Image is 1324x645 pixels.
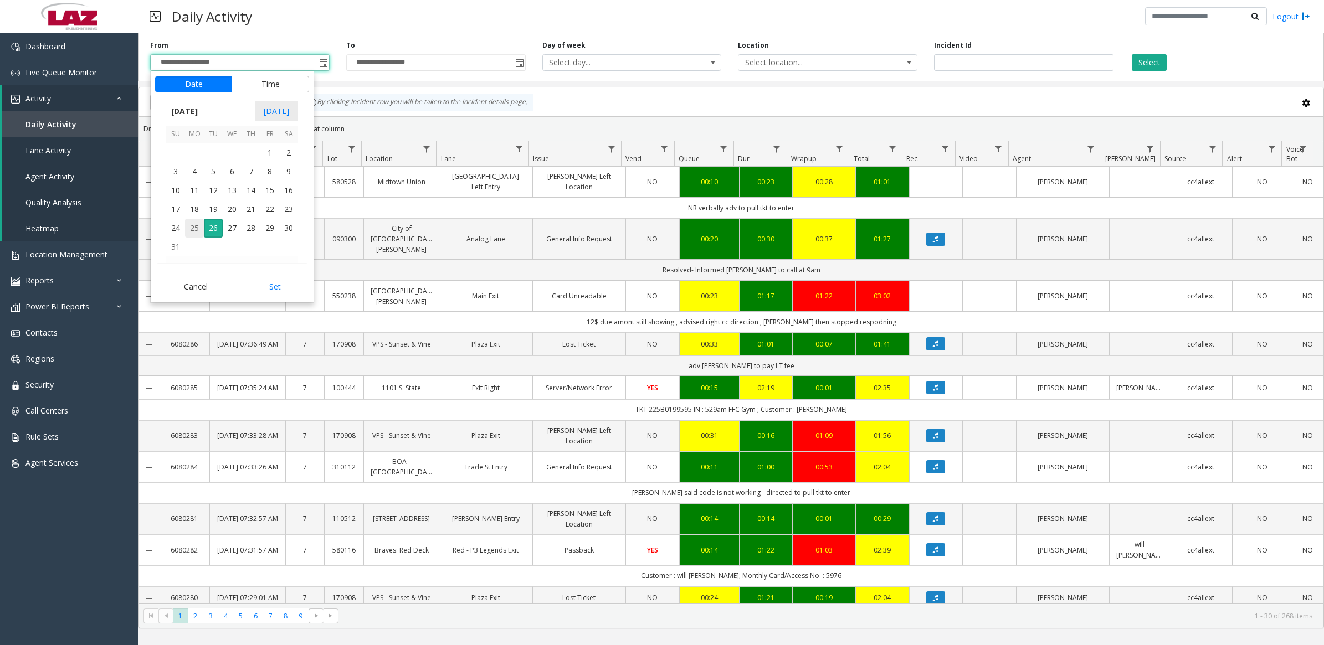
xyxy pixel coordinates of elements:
[738,40,769,50] label: Location
[799,462,849,472] div: 00:53
[25,197,81,208] span: Quality Analysis
[217,339,278,349] a: [DATE] 07:36:49 AM
[25,171,74,182] span: Agent Activity
[260,181,279,200] td: Friday, August 15, 2025
[540,425,619,446] a: [PERSON_NAME] Left Location
[1023,462,1102,472] a: [PERSON_NAME]
[1176,513,1225,524] a: cc4allext
[1023,513,1102,524] a: [PERSON_NAME]
[139,340,159,349] a: Collapse Details
[217,430,278,441] a: [DATE] 07:33:28 AM
[1176,234,1225,244] a: cc4allext
[292,383,318,393] a: 7
[863,291,902,301] a: 03:02
[204,200,223,219] span: 19
[686,177,732,187] div: 00:10
[344,141,359,156] a: Lot Filter Menu
[1299,177,1317,187] a: NO
[139,463,159,472] a: Collapse Details
[217,383,278,393] a: [DATE] 07:35:24 AM
[25,431,59,442] span: Rule Sets
[686,234,732,244] div: 00:20
[686,291,732,301] a: 00:23
[799,339,849,349] a: 00:07
[279,143,298,162] td: Saturday, August 2, 2025
[657,141,672,156] a: Vend Filter Menu
[25,249,107,260] span: Location Management
[446,339,525,349] a: Plaza Exit
[540,234,619,244] a: General Info Request
[604,141,619,156] a: Issue Filter Menu
[11,381,20,390] img: 'icon'
[746,234,786,244] a: 00:30
[686,513,732,524] a: 00:14
[139,292,159,301] a: Collapse Details
[540,508,619,529] a: [PERSON_NAME] Left Location
[647,234,658,244] span: NO
[371,456,432,477] a: BOA - [GEOGRAPHIC_DATA]
[686,430,732,441] div: 00:31
[11,277,20,286] img: 'icon'
[647,177,658,187] span: NO
[260,162,279,181] span: 8
[799,234,849,244] div: 00:37
[25,119,76,130] span: Daily Activity
[1205,141,1220,156] a: Source Filter Menu
[166,238,185,256] td: Sunday, August 31, 2025
[446,171,525,192] a: [GEOGRAPHIC_DATA] Left Entry
[331,462,357,472] a: 310112
[633,430,673,441] a: NO
[242,181,260,200] td: Thursday, August 14, 2025
[185,181,204,200] td: Monday, August 11, 2025
[863,430,902,441] a: 01:56
[217,513,278,524] a: [DATE] 07:32:57 AM
[25,93,51,104] span: Activity
[185,200,204,219] td: Monday, August 18, 2025
[223,181,242,200] span: 13
[863,339,902,349] a: 01:41
[292,430,318,441] a: 7
[1299,383,1317,393] a: NO
[633,339,673,349] a: NO
[863,234,902,244] a: 01:27
[542,40,586,50] label: Day of week
[139,384,159,393] a: Collapse Details
[166,103,203,120] span: [DATE]
[1023,234,1102,244] a: [PERSON_NAME]
[647,431,658,440] span: NO
[11,69,20,78] img: 'icon'
[25,301,89,312] span: Power BI Reports
[746,430,786,441] div: 00:16
[2,163,138,189] a: Agent Activity
[799,383,849,393] a: 00:01
[166,219,185,238] span: 24
[863,462,902,472] a: 02:04
[1301,11,1310,22] img: logout
[716,141,731,156] a: Queue Filter Menu
[25,223,59,234] span: Heatmap
[1176,430,1225,441] a: cc4allext
[159,198,1323,218] td: NR verbally adv to pull tkt to enter
[647,462,658,472] span: NO
[11,251,20,260] img: 'icon'
[746,177,786,187] a: 00:23
[446,462,525,472] a: Trade St Entry
[185,162,204,181] span: 4
[232,76,309,92] button: Time tab
[371,430,432,441] a: VPS - Sunset & Vine
[1264,141,1279,156] a: Alert Filter Menu
[1296,141,1311,156] a: Voice Bot Filter Menu
[279,162,298,181] td: Saturday, August 9, 2025
[11,433,20,442] img: 'icon'
[159,355,1323,376] td: adv [PERSON_NAME] to pay LT fee
[647,383,658,393] span: YES
[371,513,432,524] a: [STREET_ADDRESS]
[260,181,279,200] span: 15
[991,141,1006,156] a: Video Filter Menu
[1023,339,1102,349] a: [PERSON_NAME]
[799,291,849,301] div: 01:22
